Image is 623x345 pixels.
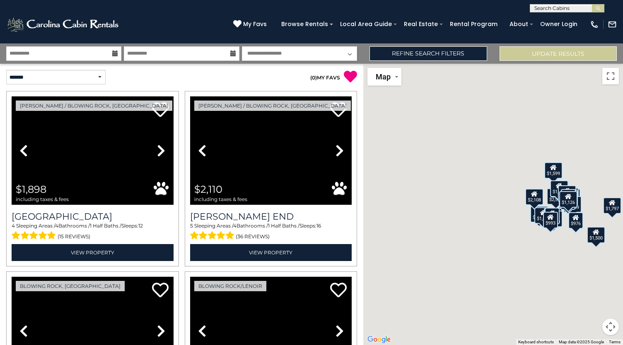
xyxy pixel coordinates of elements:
button: Change map style [367,68,401,86]
div: $1,600 [544,211,563,227]
div: $1,089 [563,196,582,213]
span: 16 [316,223,321,229]
span: 5 [190,223,193,229]
div: $1,032 [558,185,576,202]
div: $2,503 [547,188,565,205]
div: $882 [560,189,575,206]
div: $1,898 [530,206,548,223]
div: $1,797 [603,197,621,214]
a: [GEOGRAPHIC_DATA] [12,211,174,222]
a: View Property [12,244,174,261]
a: Local Area Guide [336,18,396,31]
h3: Moss End [190,211,352,222]
span: 4 [12,223,15,229]
span: My Favs [243,20,267,29]
img: mail-regular-white.png [608,20,617,29]
span: 0 [312,74,315,81]
a: My Favs [233,20,269,29]
img: thumbnail_163269168.jpeg [12,96,174,205]
a: Rental Program [446,18,502,31]
a: Add to favorites [330,282,347,299]
button: Map camera controls [602,319,619,335]
span: 1 Half Baths / [90,223,121,229]
a: Browse Rentals [277,18,332,31]
img: Google [365,334,393,345]
div: $815 [563,189,578,206]
span: (36 reviews) [236,231,270,242]
div: $1,126 [559,191,577,208]
span: $2,110 [194,183,222,195]
div: $2,108 [525,189,543,205]
button: Toggle fullscreen view [602,68,619,84]
a: View Property [190,244,352,261]
img: thumbnail_163280322.jpeg [190,96,352,205]
a: Owner Login [536,18,582,31]
div: $976 [568,212,583,229]
div: $1,500 [587,227,605,243]
a: Refine Search Filters [369,46,487,61]
img: phone-regular-white.png [590,20,599,29]
div: $993 [543,212,558,228]
span: 12 [138,223,143,229]
div: $947 [545,208,560,224]
span: ( ) [310,74,317,81]
div: $1,599 [544,162,563,179]
a: [PERSON_NAME] / Blowing Rock, [GEOGRAPHIC_DATA] [16,101,172,111]
a: Add to favorites [152,282,169,299]
div: Sleeping Areas / Bathrooms / Sleeps: [12,222,174,242]
a: Terms (opens in new tab) [609,340,621,344]
div: $1,146 [550,180,568,197]
a: Blowing Rock, [GEOGRAPHIC_DATA] [16,281,125,291]
span: (15 reviews) [58,231,90,242]
a: Open this area in Google Maps (opens a new window) [365,334,393,345]
h3: Mountain Song Lodge [12,211,174,222]
span: including taxes & fees [194,196,247,202]
span: 4 [233,223,237,229]
span: 4 [55,223,58,229]
span: Map [376,72,391,81]
span: including taxes & fees [16,196,69,202]
a: About [505,18,532,31]
div: $1,473 [534,207,552,224]
a: [PERSON_NAME] / Blowing Rock, [GEOGRAPHIC_DATA] [194,101,351,111]
img: White-1-2.png [6,16,121,33]
button: Update Results [500,46,617,61]
a: (0)MY FAVS [310,74,340,81]
span: 1 Half Baths / [268,223,299,229]
a: Real Estate [400,18,442,31]
a: Blowing Rock/Lenoir [194,281,266,291]
span: Map data ©2025 Google [559,340,604,344]
a: [PERSON_NAME] End [190,211,352,222]
div: Sleeping Areas / Bathrooms / Sleeps: [190,222,352,242]
button: Keyboard shortcuts [518,339,554,345]
span: $1,898 [16,183,46,195]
